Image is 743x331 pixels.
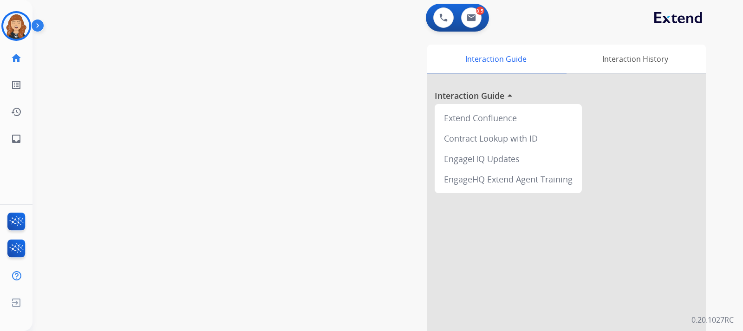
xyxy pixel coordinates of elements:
[438,169,578,189] div: EngageHQ Extend Agent Training
[11,133,22,144] mat-icon: inbox
[427,45,564,73] div: Interaction Guide
[438,108,578,128] div: Extend Confluence
[438,128,578,149] div: Contract Lookup with ID
[691,314,734,325] p: 0.20.1027RC
[438,149,578,169] div: EngageHQ Updates
[11,79,22,91] mat-icon: list_alt
[476,6,484,15] div: 0.5
[11,52,22,64] mat-icon: home
[11,106,22,117] mat-icon: history
[564,45,706,73] div: Interaction History
[3,13,29,39] img: avatar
